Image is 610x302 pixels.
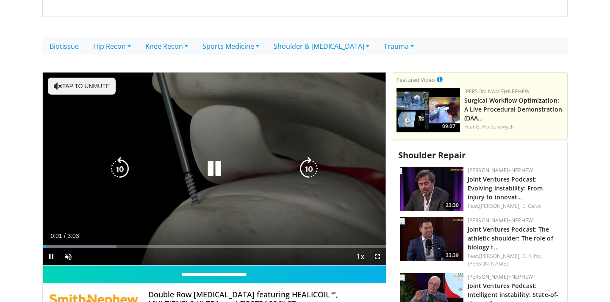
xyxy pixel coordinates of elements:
a: Knee Recon [138,37,195,55]
a: [PERSON_NAME]+Nephew [468,217,533,224]
a: E. Calvo [522,202,541,210]
a: 33:39 [400,217,463,261]
a: Sports Medicine [195,37,266,55]
a: Biotissue [42,37,86,55]
a: Joint Ventures Podcast: The athletic shoulder: The role of biology t… [468,225,553,251]
button: Pause [43,248,60,265]
a: [PERSON_NAME] [468,260,508,267]
button: Playback Rate [352,248,369,265]
button: Fullscreen [369,248,386,265]
div: Progress Bar [43,245,386,248]
span: 23:30 [443,201,461,209]
a: [PERSON_NAME]+Nephew [464,88,530,95]
img: f5a36523-4014-4b26-ba0a-1980c1b51253.150x105_q85_crop-smart_upscale.jpg [400,217,463,261]
a: Shoulder & [MEDICAL_DATA] [266,37,377,55]
a: 23:30 [400,167,463,211]
a: [PERSON_NAME], [479,252,521,260]
div: Feat. [468,252,560,268]
a: [PERSON_NAME]+Nephew [468,167,533,174]
a: Surgical Workflow Optimization: A Live Procedural Demonstration (DAA… [464,96,562,122]
span: 0:01 [50,232,62,239]
button: Tap to unmute [48,78,116,95]
span: 09:07 [440,123,458,130]
small: Featured Video [396,76,435,84]
a: Hip Recon [86,37,138,55]
a: [PERSON_NAME]+Nephew [468,273,533,280]
span: / [64,232,66,239]
button: Unmute [60,248,77,265]
span: Shoulder Repair [398,149,466,161]
video-js: Video Player [43,73,386,266]
a: G. Haidukewych [476,123,514,130]
span: 33:39 [443,252,461,259]
a: [PERSON_NAME], [479,202,521,210]
div: Feat. [464,123,564,131]
img: 68d4790e-0872-429d-9d74-59e6247d6199.150x105_q85_crop-smart_upscale.jpg [400,167,463,211]
a: Trauma [377,37,421,55]
a: Joint Ventures Podcast: Evolving instability: From injury to innovat… [468,175,543,201]
div: Feat. [468,202,560,210]
a: C. Klifto, [522,252,542,260]
span: 3:03 [67,232,79,239]
img: bcfc90b5-8c69-4b20-afee-af4c0acaf118.150x105_q85_crop-smart_upscale.jpg [396,88,460,132]
a: 09:07 [396,88,460,132]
